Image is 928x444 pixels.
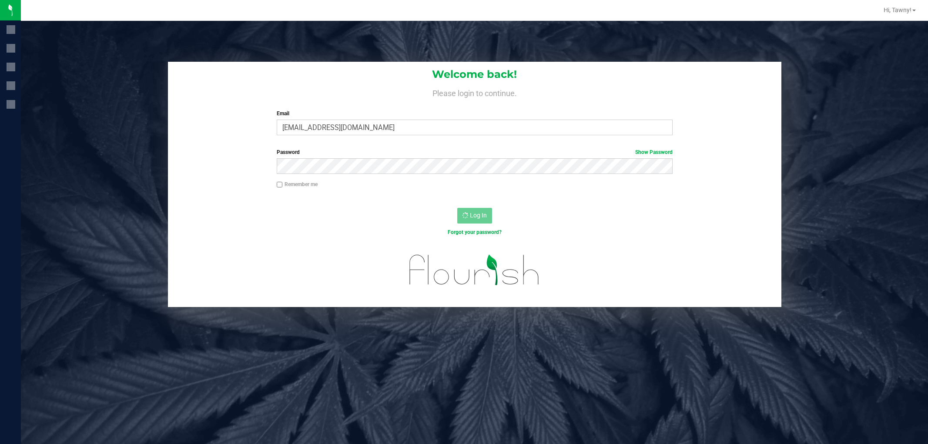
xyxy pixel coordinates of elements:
a: Show Password [635,149,673,155]
button: Log In [457,208,492,224]
label: Email [277,110,673,117]
a: Forgot your password? [448,229,502,235]
h4: Please login to continue. [168,87,781,97]
span: Hi, Tawny! [884,7,911,13]
img: flourish_logo.svg [398,245,551,294]
span: Password [277,149,300,155]
span: Log In [470,212,487,219]
label: Remember me [277,180,318,188]
h1: Welcome back! [168,69,781,80]
input: Remember me [277,182,283,188]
